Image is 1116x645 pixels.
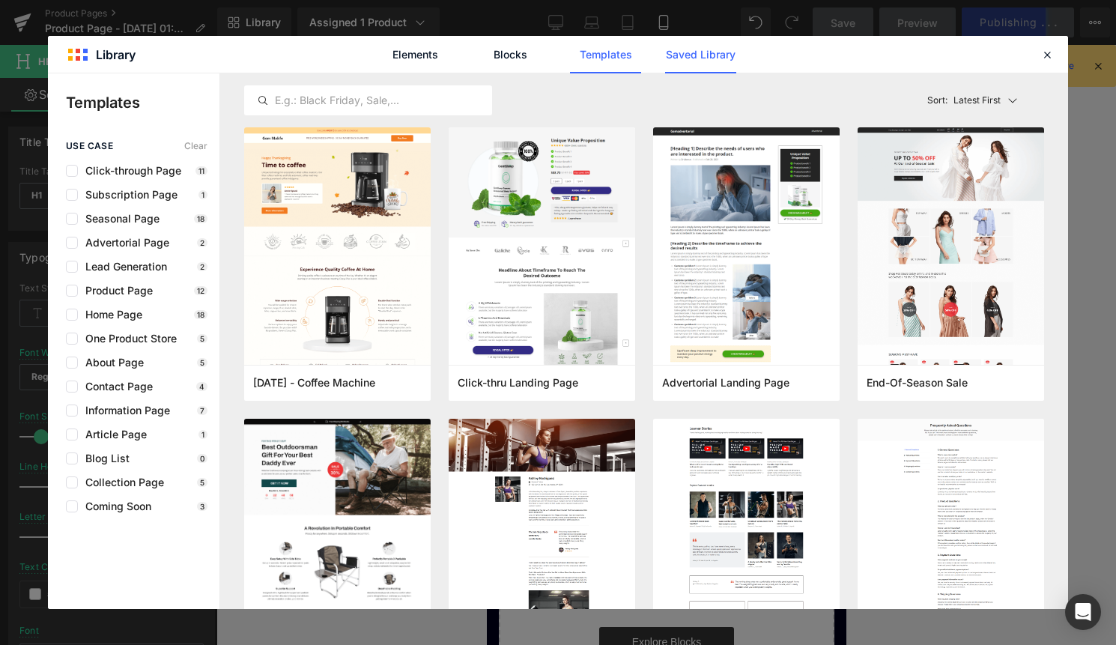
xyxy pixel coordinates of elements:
p: 7 [197,406,207,415]
span: ✓ [37,58,49,73]
span: use case [66,141,113,151]
p: 18 [194,214,207,223]
p: 5 [197,334,207,343]
span: Advertorial Landing Page [662,376,789,390]
span: Home Page [78,309,142,321]
span: Product Page [78,285,153,297]
p: 12 [194,286,207,295]
div: Mots-clés [189,88,226,98]
p: 1 [198,190,207,199]
span: ✓ [37,93,49,109]
p: 2 [197,262,207,271]
span: Garantie 2 ans. [49,75,139,91]
span: Collection Page [78,476,164,488]
span: ✓ [37,75,49,91]
p: 11 [195,166,207,175]
span: ✓ [37,145,49,161]
span: ✓ [37,128,49,144]
input: E.g.: Black Friday, Sale,... [245,91,491,109]
span: Click-thru Landing Page [458,376,578,390]
img: website_grey.svg [24,39,36,51]
span: Thanksgiving - Coffee Machine [253,376,375,390]
p: 3 [197,502,207,511]
p: 5 [197,478,207,487]
span: Contact Page [78,381,153,393]
h1: THN, la référence des marques. [22,383,337,397]
img: tab_keywords_by_traffic_grey.svg [172,87,184,99]
p: 0 [197,454,207,463]
span: Seasonal Page [78,213,160,225]
div: Domaine: [DOMAIN_NAME] [39,39,169,51]
span: Clear [184,141,207,151]
p: 2 [197,238,207,247]
img: logo_orange.svg [24,24,36,36]
span: Sort: [927,95,947,106]
p: 4 [196,382,207,391]
a: Explore Blocks [112,582,247,612]
span: Subscription Page [78,189,178,201]
span: Lead Generation [78,261,167,273]
span: Advertorial Page [78,237,169,249]
span: Option sans perçage ni outil. [49,110,217,126]
div: Open Intercom Messenger [1065,594,1101,630]
span: One Product Store [78,333,177,345]
span: ✓ [37,110,49,126]
p: Templates [66,91,219,114]
span: Design sur-mesure. Votre aura. [49,93,234,109]
span: End-Of-Season Sale [867,376,968,390]
span: Support humain, WhatsApp, email. [52,145,258,161]
a: Templates [570,36,641,73]
span: Information Page [78,405,170,417]
span: Article Page [78,429,147,440]
span: Testez-le. Gardez-le, ou changez d’avis sans frais. [37,15,271,46]
span: Click-through Page [78,165,181,177]
span: Blog List [78,452,130,464]
span: About Page [78,357,144,369]
div: Domaine [79,88,115,98]
div: v 4.0.25 [42,24,73,36]
p: 1 [198,430,207,439]
span: Recevez un design unique. [37,15,271,46]
h1: Installé. Adoré. Recommandé. [22,259,337,277]
img: tab_domain_overview_orange.svg [62,87,74,99]
span: 30 jours pour changer d’avis. [49,58,218,73]
a: Blocks [475,36,546,73]
p: 5 [197,358,207,367]
span: Coming Soon [78,500,151,512]
p: 18 [194,310,207,319]
button: Latest FirstSort:Latest First [921,85,1045,115]
p: Latest First [953,94,1001,107]
span: Livraison rapide & suivie. [52,128,197,144]
a: Elements [380,36,451,73]
a: Saved Library [665,36,736,73]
